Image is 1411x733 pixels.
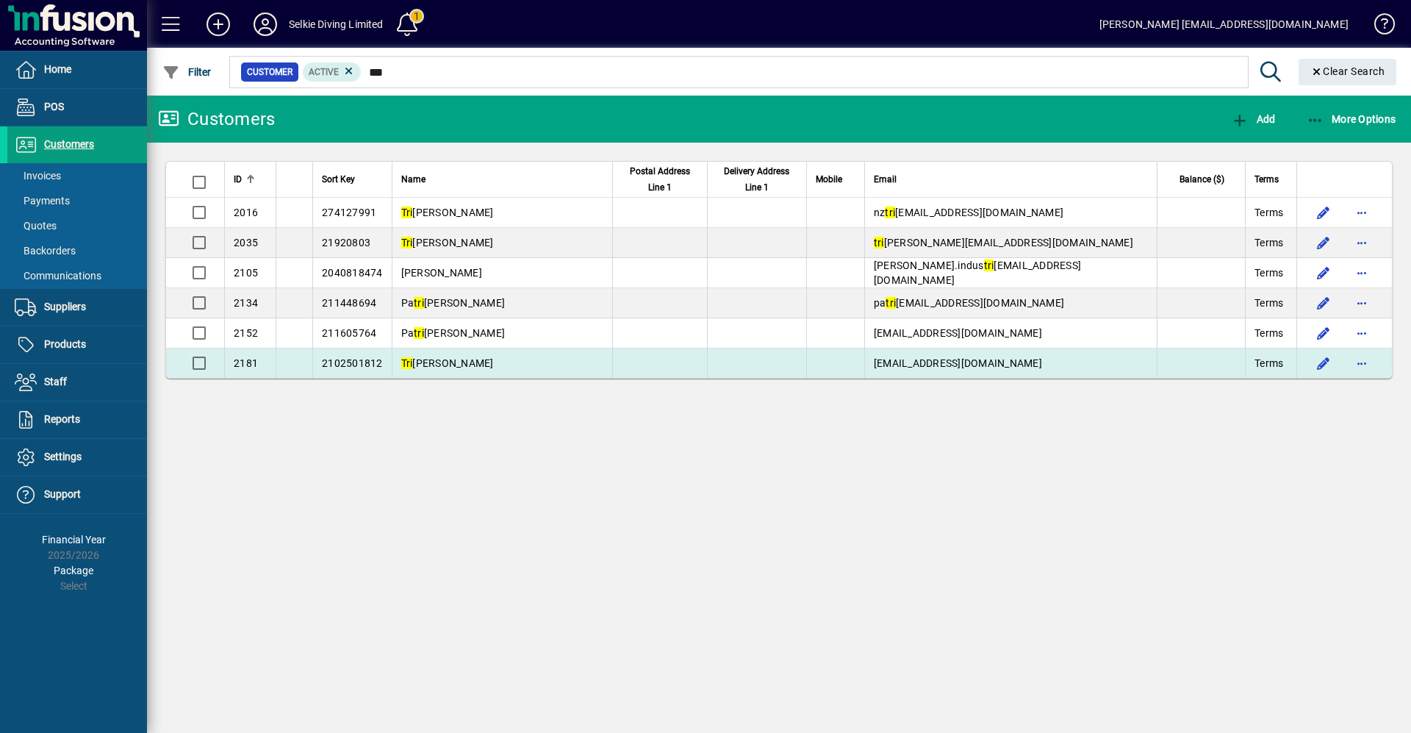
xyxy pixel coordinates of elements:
span: 2016 [234,207,258,218]
button: More options [1350,201,1374,224]
button: Edit [1312,261,1335,285]
span: Delivery Address Line 1 [717,163,797,196]
button: More Options [1303,106,1400,132]
a: Backorders [7,238,147,263]
span: Financial Year [42,534,106,546]
a: Reports [7,401,147,438]
span: 211605764 [322,327,376,339]
button: Filter [159,59,215,85]
div: Mobile [816,171,855,187]
a: Payments [7,188,147,213]
span: POS [44,101,64,112]
span: Active [309,67,339,77]
button: More options [1350,231,1374,254]
button: Clear [1299,59,1397,85]
span: Terms [1254,235,1283,250]
span: [PERSON_NAME] [401,207,494,218]
em: tri [874,237,884,248]
a: Knowledge Base [1363,3,1393,51]
div: Selkie Diving Limited [289,12,384,36]
a: Support [7,476,147,513]
span: 274127991 [322,207,376,218]
span: Mobile [816,171,842,187]
span: 2035 [234,237,258,248]
div: [PERSON_NAME] [EMAIL_ADDRESS][DOMAIN_NAME] [1099,12,1349,36]
span: Package [54,565,93,576]
span: Clear Search [1310,65,1385,77]
button: Edit [1312,321,1335,345]
span: 21920803 [322,237,370,248]
a: Quotes [7,213,147,238]
span: Payments [15,195,70,207]
div: ID [234,171,267,187]
span: Terms [1254,205,1283,220]
button: Profile [242,11,289,37]
span: Filter [162,66,212,78]
span: 2134 [234,297,258,309]
span: [PERSON_NAME] [401,357,494,369]
em: Tri [401,357,413,369]
span: Backorders [15,245,76,257]
span: [PERSON_NAME] [401,237,494,248]
span: ID [234,171,242,187]
span: Home [44,63,71,75]
span: [EMAIL_ADDRESS][DOMAIN_NAME] [874,327,1042,339]
span: 2105 [234,267,258,279]
a: Settings [7,439,147,476]
button: Edit [1312,201,1335,224]
span: Sort Key [322,171,355,187]
span: Terms [1254,171,1279,187]
span: Support [44,488,81,500]
button: More options [1350,321,1374,345]
span: Suppliers [44,301,86,312]
em: tri [414,327,424,339]
button: More options [1350,291,1374,315]
span: 2102501812 [322,357,383,369]
span: Settings [44,451,82,462]
span: Products [44,338,86,350]
span: Communications [15,270,101,282]
span: [PERSON_NAME].indus [EMAIL_ADDRESS][DOMAIN_NAME] [874,260,1081,286]
button: Edit [1312,351,1335,375]
mat-chip: Activation Status: Active [303,62,362,82]
span: Customer [247,65,292,79]
span: Customers [44,138,94,150]
a: Staff [7,364,147,401]
span: [PERSON_NAME] [401,267,482,279]
button: More options [1350,261,1374,285]
span: 2040818474 [322,267,383,279]
span: Add [1231,113,1275,125]
span: Staff [44,376,67,387]
span: Email [874,171,897,187]
button: Edit [1312,291,1335,315]
em: tri [885,207,895,218]
button: Add [195,11,242,37]
span: More Options [1307,113,1396,125]
a: POS [7,89,147,126]
div: Customers [158,107,275,131]
span: Pa [PERSON_NAME] [401,297,506,309]
em: tri [984,260,994,271]
a: Communications [7,263,147,288]
div: Name [401,171,603,187]
span: Postal Address Line 1 [622,163,698,196]
span: Terms [1254,326,1283,340]
button: More options [1350,351,1374,375]
span: Balance ($) [1180,171,1224,187]
a: Suppliers [7,289,147,326]
span: Terms [1254,356,1283,371]
a: Products [7,326,147,363]
em: Tri [401,207,413,218]
em: tri [886,297,896,309]
span: nz [EMAIL_ADDRESS][DOMAIN_NAME] [874,207,1063,218]
span: Terms [1254,296,1283,310]
span: pa [EMAIL_ADDRESS][DOMAIN_NAME] [874,297,1064,309]
span: 211448694 [322,297,376,309]
span: Pa [PERSON_NAME] [401,327,506,339]
span: [PERSON_NAME][EMAIL_ADDRESS][DOMAIN_NAME] [874,237,1133,248]
button: Edit [1312,231,1335,254]
button: Add [1227,106,1279,132]
span: Name [401,171,426,187]
a: Invoices [7,163,147,188]
span: 2152 [234,327,258,339]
